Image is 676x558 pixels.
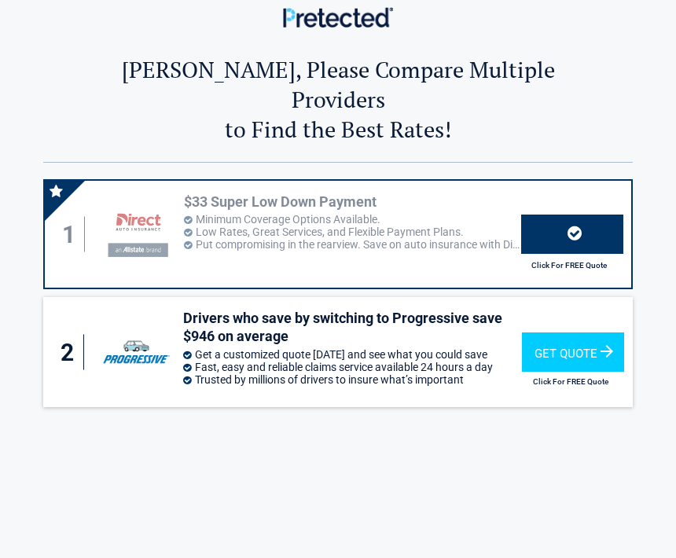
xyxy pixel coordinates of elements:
[183,361,523,373] li: Fast, easy and reliable claims service available 24 hours a day
[61,217,85,252] div: 1
[184,226,521,238] li: Low Rates, Great Services, and Flexible Payment Plans.
[522,377,619,386] h2: Click For FREE Quote
[184,193,521,211] h3: $33 Super Low Down Payment
[521,261,618,270] h2: Click For FREE Quote
[59,335,84,370] div: 2
[184,238,521,251] li: Put compromising in the rearview. Save on auto insurance with Direct.
[283,7,393,27] img: Main Logo
[183,309,523,346] h3: Drivers who save by switching to Progressive save $946 on average
[97,333,175,371] img: progressive's logo
[98,204,175,264] img: directauto's logo
[183,348,523,361] li: Get a customized quote [DATE] and see what you could save
[184,213,521,226] li: Minimum Coverage Options Available.
[93,54,584,144] h2: [PERSON_NAME], Please Compare Multiple Providers to Find the Best Rates!
[183,373,523,386] li: Trusted by millions of drivers to insure what’s important
[522,332,624,372] div: Get Quote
